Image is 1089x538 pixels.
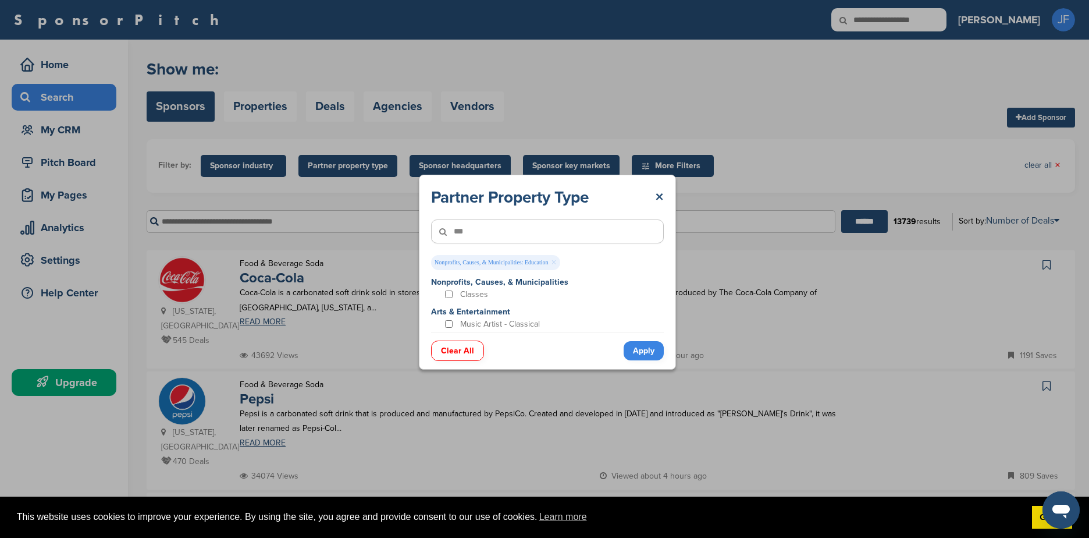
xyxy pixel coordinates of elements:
p: Nonprofits, Causes, & Municipalities [431,276,568,289]
a: × [551,256,557,269]
div: Partner Property Type [431,187,664,208]
a: dismiss cookie message [1032,506,1072,529]
p: Classes [460,289,488,299]
span: Nonprofits, Causes, & Municipalities: Education [431,255,560,270]
iframe: Button to launch messaging window [1042,491,1080,529]
a: × [655,187,664,208]
span: This website uses cookies to improve your experience. By using the site, you agree and provide co... [17,508,1023,526]
a: Clear All [431,341,484,361]
p: Arts & Entertainment [431,306,510,318]
a: Apply [624,341,664,360]
a: learn more about cookies [538,508,589,526]
p: Music Artist - Classical [460,319,540,329]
